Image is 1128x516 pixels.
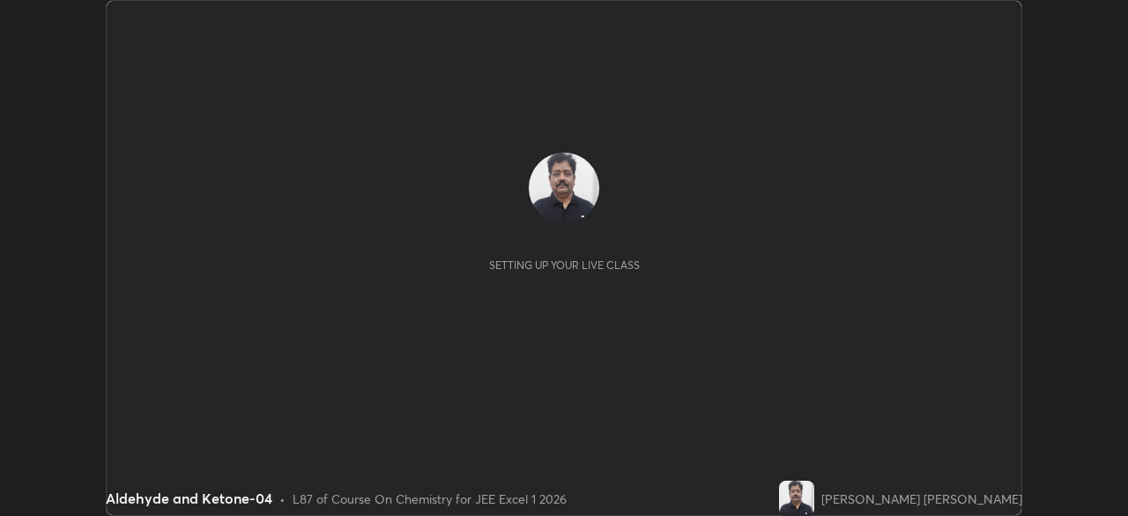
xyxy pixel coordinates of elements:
[779,481,814,516] img: b65781c8e2534093a3cbb5d1d1b042d9.jpg
[279,490,286,508] div: •
[821,490,1022,508] div: [PERSON_NAME] [PERSON_NAME]
[529,153,599,223] img: b65781c8e2534093a3cbb5d1d1b042d9.jpg
[489,258,640,272] div: Setting up your live class
[106,488,272,509] div: Aldehyde and Ketone-04
[293,490,567,508] div: L87 of Course On Chemistry for JEE Excel 1 2026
